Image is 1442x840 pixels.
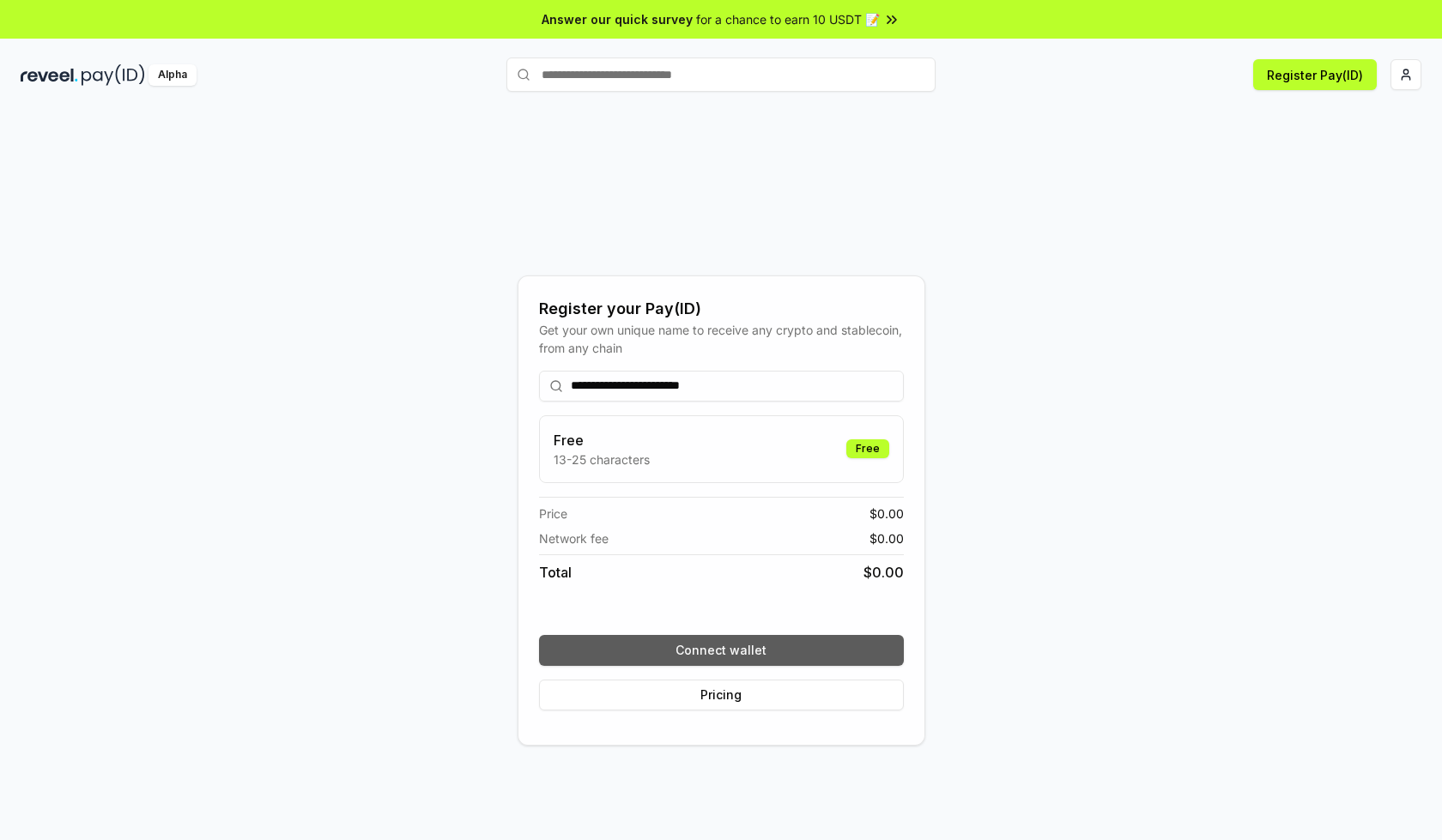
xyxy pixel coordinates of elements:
span: Total [539,562,572,583]
img: reveel_dark [21,64,78,86]
span: $ 0.00 [869,505,904,523]
div: Register your Pay(ID) [539,297,904,321]
div: Get your own unique name to receive any crypto and stablecoin, from any chain [539,321,904,357]
span: Price [539,505,567,523]
div: Free [846,439,889,458]
img: pay_id [82,64,145,86]
span: $ 0.00 [869,529,904,547]
button: Pricing [539,680,904,710]
span: Network fee [539,529,609,547]
span: Answer our quick survey [542,10,693,28]
div: Alpha [148,64,197,86]
span: for a chance to earn 10 USDT 📝 [696,10,880,28]
span: $ 0.00 [863,562,904,583]
p: 13-25 characters [554,450,650,468]
button: Register Pay(ID) [1253,59,1377,90]
button: Connect wallet [539,635,904,666]
h3: Free [554,430,650,450]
